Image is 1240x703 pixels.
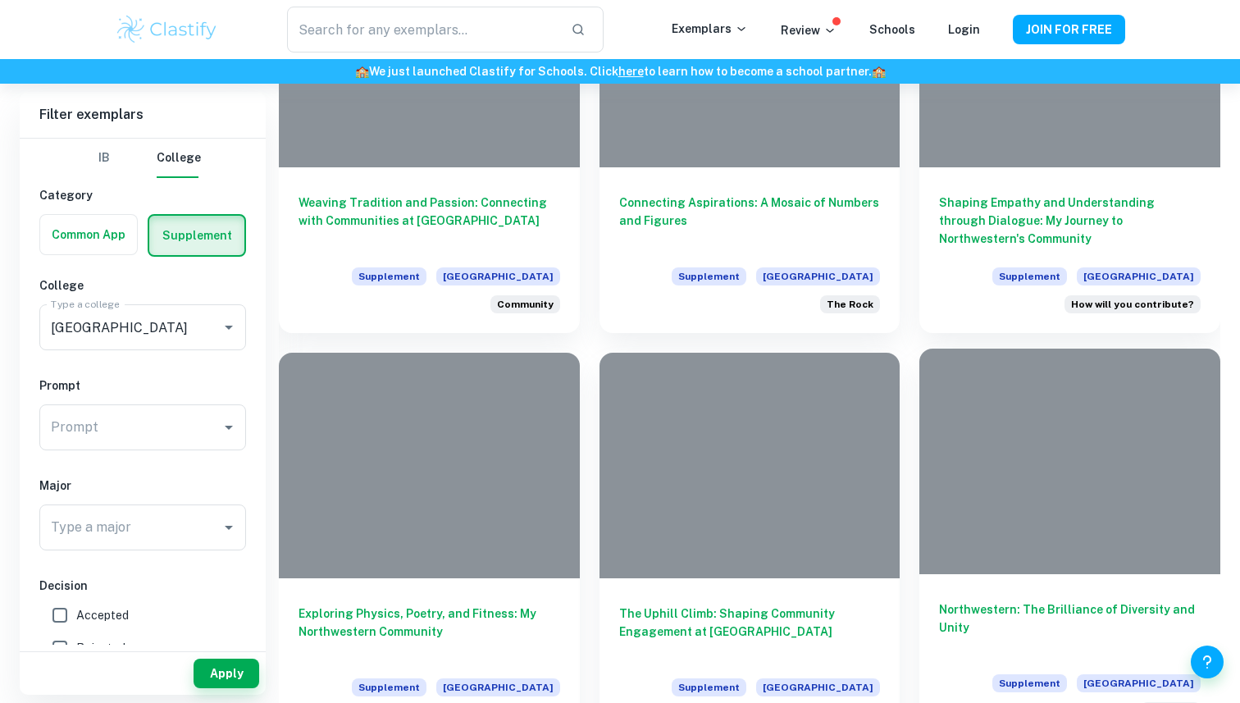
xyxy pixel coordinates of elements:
span: Rejected [76,639,125,657]
h6: Weaving Tradition and Passion: Connecting with Communities at [GEOGRAPHIC_DATA] [299,194,560,248]
button: IB [84,139,124,178]
span: Accepted [76,606,129,624]
span: [GEOGRAPHIC_DATA] [756,267,880,285]
button: Open [217,316,240,339]
span: Supplement [352,678,426,696]
p: Review [781,21,837,39]
button: Open [217,416,240,439]
span: [GEOGRAPHIC_DATA] [1077,674,1201,692]
h6: Connecting Aspirations: A Mosaic of Numbers and Figures [619,194,881,248]
h6: Decision [39,577,246,595]
button: Help and Feedback [1191,646,1224,678]
label: Type a college [51,297,119,311]
h6: We just launched Clastify for Schools. Click to learn how to become a school partner. [3,62,1237,80]
h6: The Uphill Climb: Shaping Community Engagement at [GEOGRAPHIC_DATA] [619,605,881,659]
span: Supplement [352,267,426,285]
span: Supplement [672,678,746,696]
span: The Rock [827,297,873,312]
h6: Category [39,186,246,204]
h6: Prompt [39,377,246,395]
span: [GEOGRAPHIC_DATA] [756,678,880,696]
span: [GEOGRAPHIC_DATA] [436,678,560,696]
div: Filter type choice [84,139,201,178]
h6: Filter exemplars [20,92,266,138]
button: College [157,139,201,178]
span: Supplement [672,267,746,285]
h6: Shaping Empathy and Understanding through Dialogue: My Journey to Northwestern's Community [939,194,1201,248]
h6: Exploring Physics, Poetry, and Fitness: My Northwestern Community [299,605,560,659]
span: 🏫 [872,65,886,78]
button: Open [217,516,240,539]
h6: Major [39,477,246,495]
button: JOIN FOR FREE [1013,15,1125,44]
span: Community [497,297,554,312]
button: Common App [40,215,137,254]
h6: Northwestern: The Brilliance of Diversity and Unity [939,600,1201,655]
a: Login [948,23,980,36]
a: Schools [869,23,915,36]
span: [GEOGRAPHIC_DATA] [436,267,560,285]
input: Search for any exemplars... [287,7,558,52]
span: 🏫 [355,65,369,78]
p: Exemplars [672,20,748,38]
div: Painting “The Rock” is a tradition at Northwestern that invites all forms of expression—students ... [820,295,880,313]
span: Supplement [992,267,1067,285]
img: Clastify logo [115,13,219,46]
span: How will you contribute? [1071,297,1194,312]
a: here [618,65,644,78]
span: Supplement [992,674,1067,692]
h6: College [39,276,246,294]
div: Community and belonging matter at Northwestern. Tell us about one or more communities, networks, ... [490,295,560,313]
button: Supplement [149,216,244,255]
div: We want to be sure we’re considering your application in the context of your personal experiences... [1064,295,1201,313]
button: Apply [194,659,259,688]
span: [GEOGRAPHIC_DATA] [1077,267,1201,285]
